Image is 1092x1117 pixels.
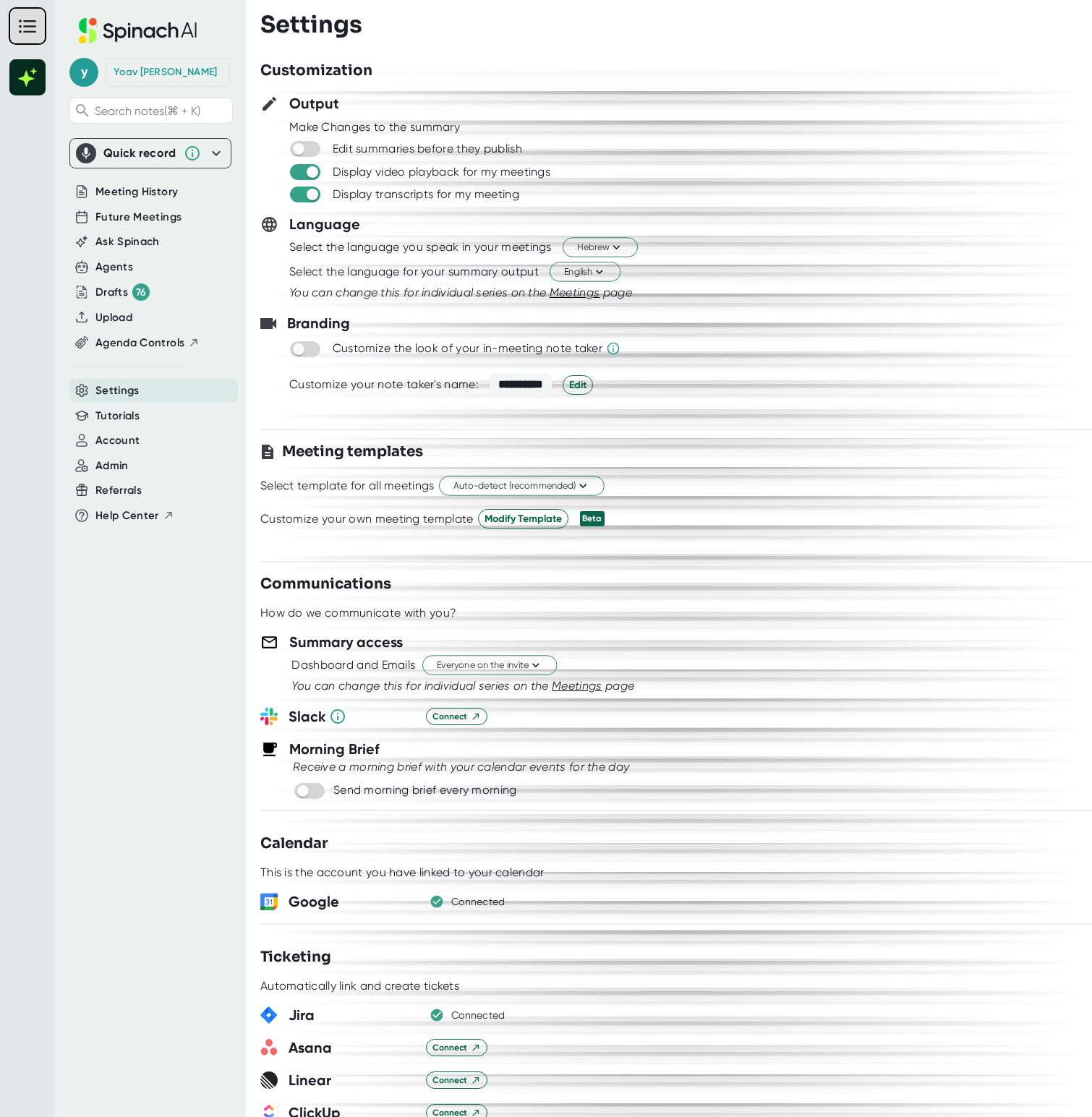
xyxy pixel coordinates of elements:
[260,833,328,855] h3: Calendar
[260,573,391,595] h3: Communications
[95,382,140,399] button: Settings
[333,187,519,202] div: Display transcripts for my meeting
[95,184,178,200] button: Meeting History
[437,659,542,672] span: Everyone on the invite
[552,677,602,695] button: Meetings
[95,259,133,275] button: Agents
[260,946,331,968] h3: Ticketing
[260,11,362,38] h3: Settings
[580,511,605,526] div: Beta
[289,1037,415,1058] h3: Asana
[95,283,150,301] button: Drafts 76
[95,104,200,118] span: Search notes (⌘ + K)
[260,865,545,880] div: This is the account you have linked to your calendar
[333,341,602,356] div: Customize the look of your in-meeting note taker
[426,708,487,725] button: Connect
[333,783,517,797] div: Send morning brief every morning
[563,238,638,257] button: Hebrew
[95,309,132,326] button: Upload
[564,265,606,279] span: English
[95,335,200,351] button: Agenda Controls
[132,283,150,301] div: 76
[95,234,160,250] button: Ask Spinach
[95,209,182,226] button: Future Meetings
[95,432,140,449] button: Account
[426,1071,487,1089] button: Connect
[550,284,600,301] button: Meetings
[95,408,140,424] button: Tutorials
[289,891,415,912] h3: Google
[439,476,605,496] button: Auto-detect (recommended)
[289,631,403,653] h3: Summary access
[333,165,550,179] div: Display video playback for my meetings
[552,679,602,693] span: Meetings
[289,240,552,254] div: Select the language you speak in your meetings
[478,509,568,528] button: Modify Template
[260,60,372,82] h3: Customization
[432,1041,481,1054] span: Connect
[289,213,360,235] h3: Language
[95,335,184,351] span: Agenda Controls
[289,1004,415,1026] h3: Jira
[114,66,217,79] div: Yoav Grossman
[432,710,481,723] span: Connect
[289,286,632,299] i: You can change this for individual series on the page
[289,93,339,114] h3: Output
[287,312,350,334] h3: Branding
[293,760,629,774] i: Receive a morning brief with your calendar events for the day
[260,512,474,526] div: Customize your own meeting template
[289,120,1092,134] div: Make Changes to the summary
[95,283,150,301] div: Drafts
[289,265,539,279] div: Select the language for your summary output
[550,286,600,299] span: Meetings
[422,656,557,675] button: Everyone on the invite
[569,377,586,393] span: Edit
[451,1009,506,1022] div: spinach-team.atlassian.net
[577,241,623,254] span: Hebrew
[451,896,506,909] div: Connected
[563,375,593,395] button: Edit
[289,377,479,392] div: Customize your note taker's name:
[289,1069,415,1091] h3: Linear
[282,441,423,463] h3: Meeting templates
[291,658,415,672] div: Dashboard and Emails
[485,511,562,526] span: Modify Template
[95,482,142,499] button: Referrals
[289,738,380,760] h3: Morning Brief
[260,606,456,620] div: How do we communicate with you?
[432,1074,481,1087] span: Connect
[426,1039,487,1056] button: Connect
[95,508,174,524] button: Help Center
[95,458,129,474] button: Admin
[69,58,98,87] span: y
[95,508,159,524] span: Help Center
[550,262,620,282] button: English
[291,679,634,693] i: You can change this for individual series on the page
[333,142,522,156] div: Edit summaries before they publish
[453,479,590,493] span: Auto-detect (recommended)
[76,139,225,168] div: Quick record
[289,706,415,727] h3: Slack
[260,479,435,493] div: Select template for all meetings
[103,146,176,161] div: Quick record
[260,979,459,993] div: Automatically link and create tickets
[260,893,278,910] img: wORq9bEjBjwFQAAAABJRU5ErkJggg==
